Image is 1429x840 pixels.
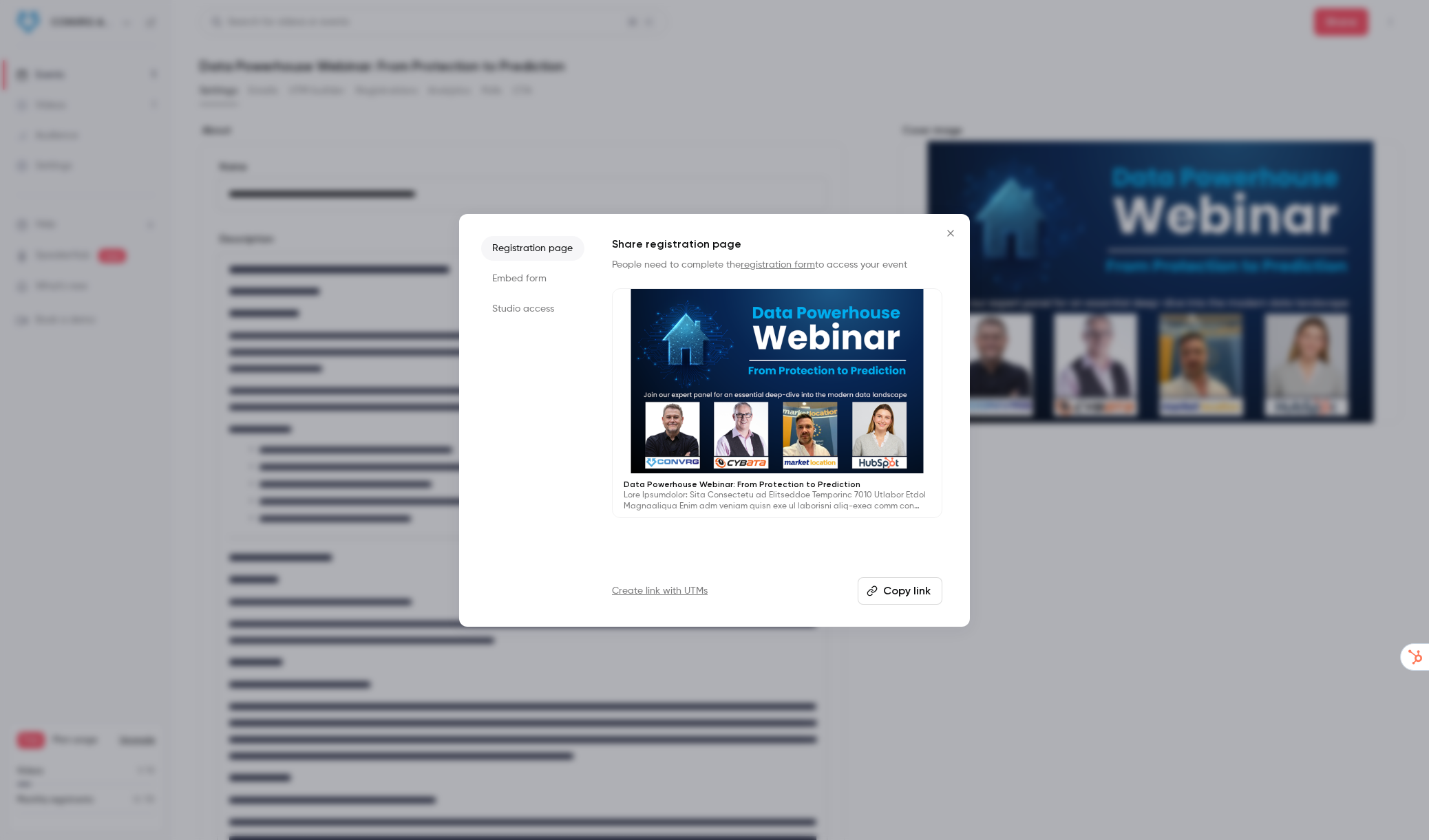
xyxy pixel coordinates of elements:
button: Copy link [858,577,942,605]
p: Data Powerhouse Webinar: From Protection to Prediction [624,479,931,490]
li: Registration page [481,236,584,261]
li: Embed form [481,266,584,291]
li: Studio access [481,297,584,321]
p: Lore Ipsumdolor: Sita Consectetu ad Elitseddoe Temporinc 7010 Utlabor Etdol Magnaaliqua Enim adm ... [624,490,931,512]
p: People need to complete the to access your event [612,258,942,272]
a: Data Powerhouse Webinar: From Protection to PredictionLore Ipsumdolor: Sita Consectetu ad Elitsed... [612,288,942,519]
a: Create link with UTMs [612,584,708,598]
button: Close [937,219,964,247]
a: registration form [741,260,815,270]
h1: Share registration page [612,236,942,252]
